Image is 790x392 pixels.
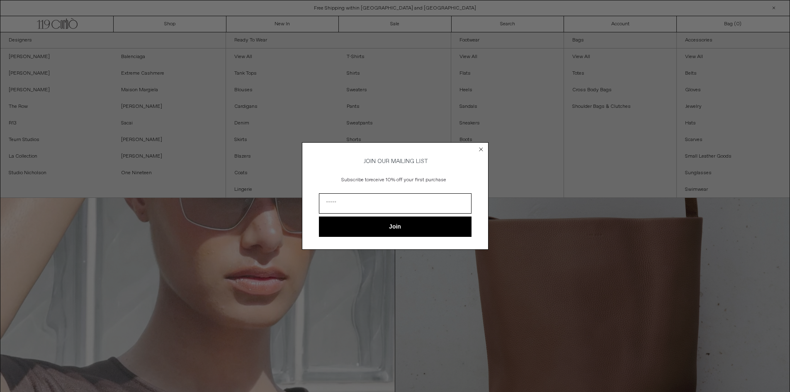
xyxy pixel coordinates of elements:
[477,145,485,153] button: Close dialog
[319,217,472,237] button: Join
[362,158,428,165] span: JOIN OUR MAILING LIST
[341,177,369,183] span: Subscribe to
[369,177,446,183] span: receive 10% off your first purchase
[319,193,472,214] input: Email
